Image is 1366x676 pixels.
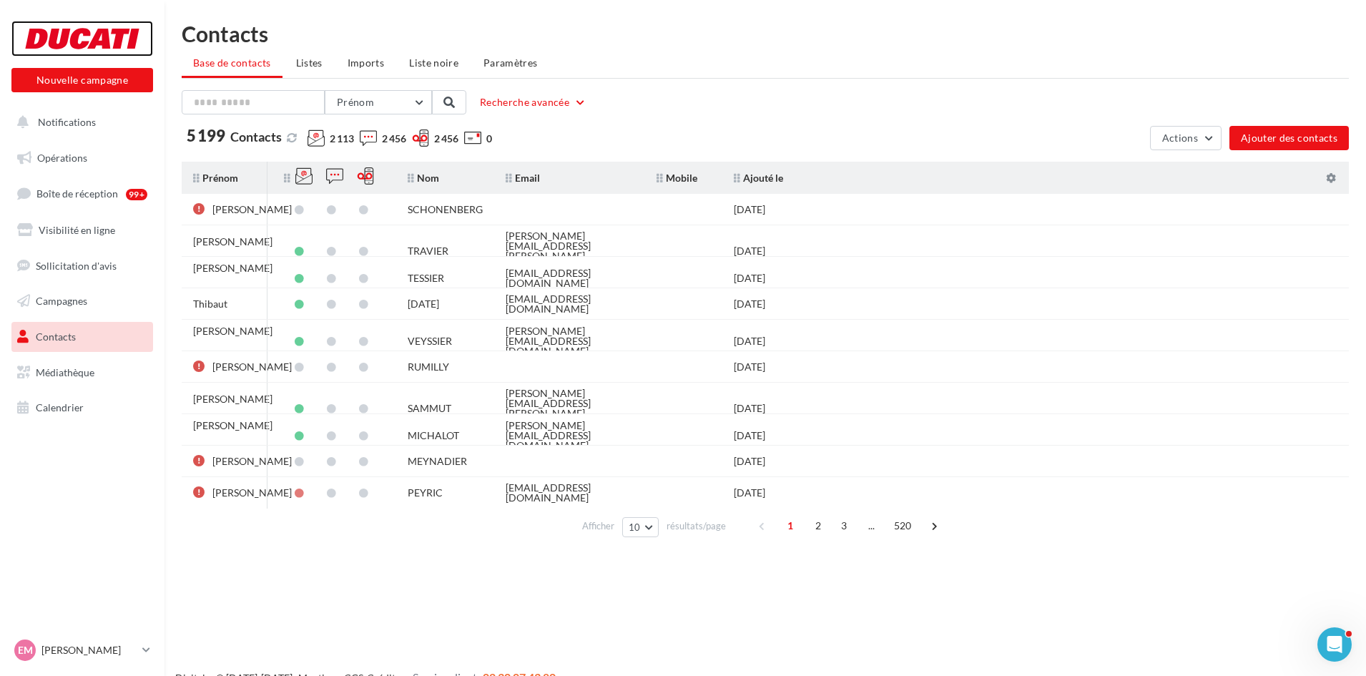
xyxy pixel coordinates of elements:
[734,299,765,309] div: [DATE]
[506,388,634,428] div: [PERSON_NAME][EMAIL_ADDRESS][PERSON_NAME][DOMAIN_NAME]
[657,172,697,184] span: Mobile
[193,263,272,273] div: [PERSON_NAME]
[1162,132,1198,144] span: Actions
[408,456,467,466] div: MEYNADIER
[182,23,1349,44] h1: Contacts
[506,268,634,288] div: [EMAIL_ADDRESS][DOMAIN_NAME]
[888,514,918,537] span: 520
[408,488,443,498] div: PEYRIC
[832,514,855,537] span: 3
[734,362,765,372] div: [DATE]
[11,637,153,664] a: EM [PERSON_NAME]
[734,488,765,498] div: [DATE]
[1150,126,1222,150] button: Actions
[506,326,634,356] div: [PERSON_NAME][EMAIL_ADDRESS][DOMAIN_NAME]
[36,295,87,307] span: Campagnes
[734,403,765,413] div: [DATE]
[408,403,451,413] div: SAMMUT
[9,286,156,316] a: Campagnes
[9,178,156,209] a: Boîte de réception99+
[734,205,765,215] div: [DATE]
[408,336,452,346] div: VEYSSIER
[1317,627,1352,662] iframe: Intercom live chat
[126,189,147,200] div: 99+
[1229,126,1349,150] button: Ajouter des contacts
[506,294,634,314] div: [EMAIL_ADDRESS][DOMAIN_NAME]
[734,431,765,441] div: [DATE]
[506,421,634,451] div: [PERSON_NAME][EMAIL_ADDRESS][DOMAIN_NAME]
[193,326,272,336] div: [PERSON_NAME]
[37,152,87,164] span: Opérations
[337,96,374,108] span: Prénom
[408,246,448,256] div: TRAVIER
[506,483,634,503] div: [EMAIL_ADDRESS][DOMAIN_NAME]
[193,299,227,309] div: Thibaut
[212,488,292,498] div: [PERSON_NAME]
[325,90,432,114] button: Prénom
[230,129,282,144] span: Contacts
[667,519,726,533] span: résultats/page
[434,132,458,146] span: 2 456
[212,205,292,215] div: [PERSON_NAME]
[9,215,156,245] a: Visibilité en ligne
[41,643,137,657] p: [PERSON_NAME]
[36,187,118,200] span: Boîte de réception
[36,401,84,413] span: Calendrier
[860,514,883,537] span: ...
[9,358,156,388] a: Médiathèque
[409,57,458,69] span: Liste noire
[807,514,830,537] span: 2
[348,57,384,69] span: Imports
[408,273,444,283] div: TESSIER
[18,643,33,657] span: EM
[187,128,225,144] span: 5 199
[408,172,439,184] span: Nom
[408,299,439,309] div: [DATE]
[9,251,156,281] a: Sollicitation d'avis
[622,517,659,537] button: 10
[629,521,641,533] span: 10
[474,94,592,111] button: Recherche avancée
[36,259,117,271] span: Sollicitation d'avis
[486,132,492,146] span: 0
[212,456,292,466] div: [PERSON_NAME]
[9,393,156,423] a: Calendrier
[779,514,802,537] span: 1
[408,205,483,215] div: SCHONENBERG
[9,107,150,137] button: Notifications
[408,431,459,441] div: MICHALOT
[408,362,449,372] div: RUMILLY
[734,246,765,256] div: [DATE]
[506,172,540,184] span: Email
[734,336,765,346] div: [DATE]
[506,231,634,271] div: [PERSON_NAME][EMAIL_ADDRESS][PERSON_NAME][DOMAIN_NAME]
[36,330,76,343] span: Contacts
[9,143,156,173] a: Opérations
[212,362,292,372] div: [PERSON_NAME]
[193,421,272,431] div: [PERSON_NAME]
[734,172,783,184] span: Ajouté le
[582,519,614,533] span: Afficher
[382,132,406,146] span: 2 456
[734,456,765,466] div: [DATE]
[483,57,538,69] span: Paramètres
[39,224,115,236] span: Visibilité en ligne
[9,322,156,352] a: Contacts
[11,68,153,92] button: Nouvelle campagne
[36,366,94,378] span: Médiathèque
[734,273,765,283] div: [DATE]
[193,172,238,184] span: Prénom
[38,116,96,128] span: Notifications
[193,237,272,247] div: [PERSON_NAME]
[330,132,354,146] span: 2 113
[296,57,323,69] span: Listes
[193,394,272,404] div: [PERSON_NAME]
